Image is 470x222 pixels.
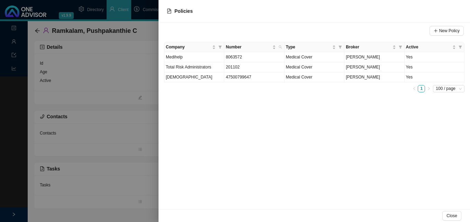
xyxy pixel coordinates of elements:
th: Active [405,42,464,52]
span: Close [446,212,457,219]
th: Type [284,42,344,52]
th: Company [164,42,224,52]
button: New Policy [430,26,464,36]
li: Next Page [425,85,432,92]
button: right [425,85,432,92]
span: filter [217,42,223,52]
span: file-text [167,9,172,13]
span: search [277,42,283,52]
span: left [413,87,416,90]
span: Broker [346,44,391,50]
span: 8063572 [226,55,242,59]
span: 201102 [226,65,239,70]
span: Medical Cover [286,75,313,80]
div: Page Size [433,85,464,92]
span: Medihelp [166,55,183,59]
th: Broker [344,42,404,52]
span: filter [218,45,222,49]
span: Policies [174,8,193,14]
span: filter [337,42,343,52]
span: New Policy [439,27,460,34]
span: filter [457,42,463,52]
span: filter [459,45,462,49]
span: [DEMOGRAPHIC_DATA] [166,75,212,80]
span: 100 / page [436,85,462,92]
span: filter [338,45,342,49]
a: 1 [418,85,425,92]
span: [PERSON_NAME] [346,75,380,80]
td: Yes [405,52,464,62]
span: search [279,45,282,49]
span: Type [286,44,331,50]
span: Active [406,44,451,50]
th: Number [224,42,284,52]
span: Medical Cover [286,55,313,59]
span: [PERSON_NAME] [346,65,380,70]
span: Company [166,44,211,50]
span: 47500799647 [226,75,251,80]
span: Total Risk Administrators [166,65,211,70]
span: Medical Cover [286,65,313,70]
li: Previous Page [410,85,418,92]
span: filter [399,45,402,49]
button: left [410,85,418,92]
span: filter [397,42,404,52]
button: Close [442,211,461,221]
span: plus [434,29,438,33]
td: Yes [405,62,464,72]
span: Number [226,44,271,50]
span: right [427,87,431,90]
span: [PERSON_NAME] [346,55,380,59]
td: Yes [405,72,464,82]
